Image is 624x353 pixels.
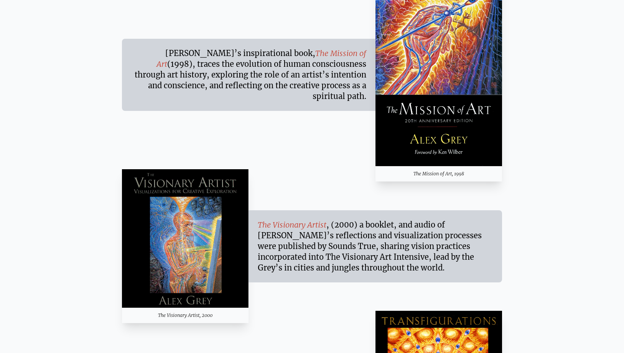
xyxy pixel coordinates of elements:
img: The Visionary Artist, 2000 [122,169,249,308]
a: The Mission of Art [156,48,366,69]
div: The Visionary Artist, 2000 [122,308,249,323]
div: , (2000) a booklet, and audio of [PERSON_NAME]’s reflections and visualization processes were pub... [258,219,493,273]
div: [PERSON_NAME]’s inspirational book, (1998), traces the evolution of human consciousness through a... [131,48,366,102]
a: The Visionary Artist [258,220,326,229]
div: The Mission of Art, 1998 [375,166,502,181]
